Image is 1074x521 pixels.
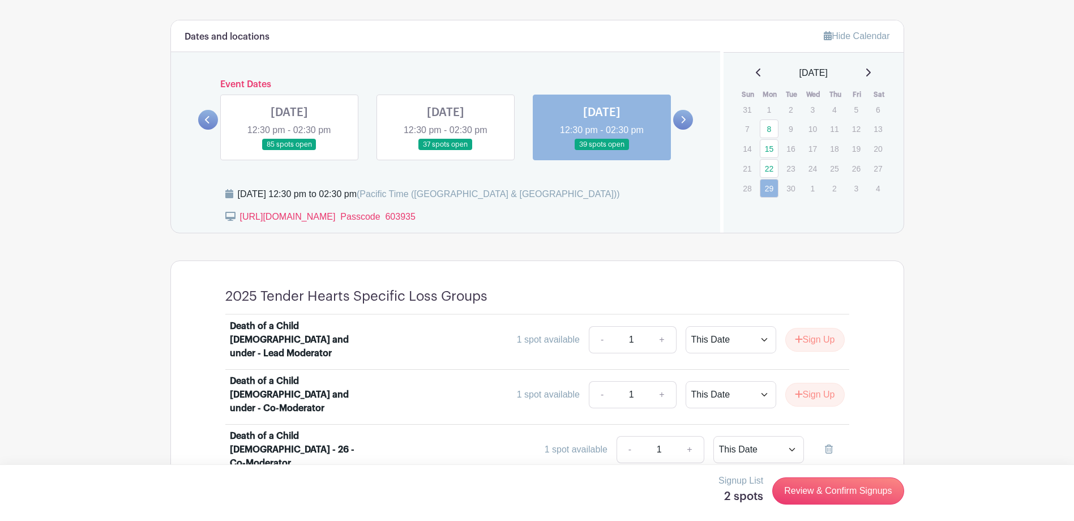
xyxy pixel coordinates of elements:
p: 21 [738,160,756,177]
p: Signup List [718,474,763,488]
a: 15 [760,139,778,158]
a: - [617,436,643,463]
span: [DATE] [799,66,828,80]
p: 11 [825,120,844,138]
a: 8 [760,119,778,138]
button: Sign Up [785,328,845,352]
p: 20 [868,140,887,157]
p: 2 [825,180,844,197]
a: Hide Calendar [824,31,889,41]
h6: Event Dates [218,79,674,90]
div: 1 spot available [545,443,607,456]
p: 31 [738,101,756,118]
th: Fri [846,89,868,100]
th: Wed [803,89,825,100]
h5: 2 spots [718,490,763,503]
p: 14 [738,140,756,157]
h6: Dates and locations [185,32,269,42]
p: 25 [825,160,844,177]
p: 1 [803,180,822,197]
a: + [648,381,676,408]
p: 6 [868,101,887,118]
a: 22 [760,159,778,178]
th: Thu [824,89,846,100]
p: 16 [781,140,800,157]
p: 17 [803,140,822,157]
th: Tue [781,89,803,100]
p: 1 [760,101,778,118]
div: Death of a Child [DEMOGRAPHIC_DATA] - 26 - Co-Moderator [230,429,370,470]
p: 28 [738,180,756,197]
p: 2 [781,101,800,118]
p: 4 [825,101,844,118]
a: + [675,436,704,463]
th: Mon [759,89,781,100]
p: 23 [781,160,800,177]
p: 9 [781,120,800,138]
a: 29 [760,179,778,198]
a: + [648,326,676,353]
span: (Pacific Time ([GEOGRAPHIC_DATA] & [GEOGRAPHIC_DATA])) [357,189,620,199]
p: 27 [868,160,887,177]
a: - [589,381,615,408]
p: 13 [868,120,887,138]
p: 5 [847,101,866,118]
h4: 2025 Tender Hearts Specific Loss Groups [225,288,487,305]
div: [DATE] 12:30 pm to 02:30 pm [238,187,620,201]
a: [URL][DOMAIN_NAME] Passcode 603935 [240,212,416,221]
p: 18 [825,140,844,157]
button: Sign Up [785,383,845,407]
div: Death of a Child [DEMOGRAPHIC_DATA] and under - Co-Moderator [230,374,370,415]
p: 7 [738,120,756,138]
p: 19 [847,140,866,157]
th: Sat [868,89,890,100]
p: 26 [847,160,866,177]
p: 10 [803,120,822,138]
a: Review & Confirm Signups [772,477,904,505]
p: 3 [803,101,822,118]
p: 3 [847,180,866,197]
p: 24 [803,160,822,177]
p: 4 [868,180,887,197]
div: Death of a Child [DEMOGRAPHIC_DATA] and under - Lead Moderator [230,319,370,360]
a: - [589,326,615,353]
div: 1 spot available [517,333,580,347]
div: 1 spot available [517,388,580,402]
p: 12 [847,120,866,138]
p: 30 [781,180,800,197]
th: Sun [737,89,759,100]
